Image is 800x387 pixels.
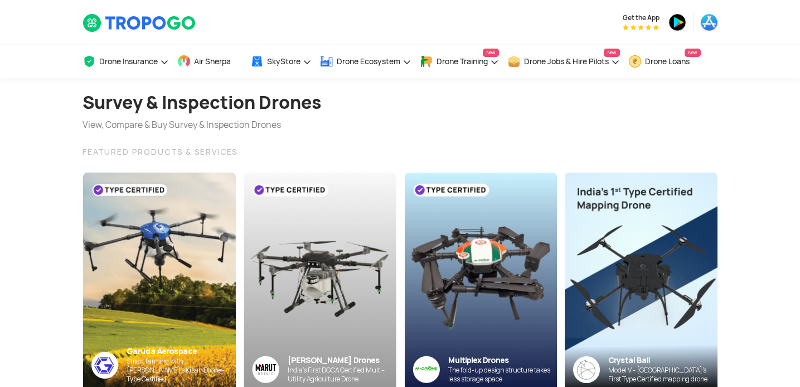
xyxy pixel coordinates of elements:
[83,87,322,118] h1: Survey & Inspection Drones
[83,145,718,159] div: FEATURED PRODUCTS & SERVICES
[320,45,411,78] a: Drone Ecosystem
[645,57,690,66] span: Drone Loans
[507,45,620,78] a: Drone Jobs & Hire PilotsNew
[685,49,701,57] span: New
[91,352,118,379] img: ic_garuda_sky.png
[573,356,600,383] img: crystalball-logo-banner.png
[437,57,488,66] span: Drone Training
[288,366,396,384] div: India’s First DGCA Certified Multi-Utility Agriculture Drone
[83,45,169,78] a: Drone Insurance
[628,45,701,78] a: Drone LoansNew
[83,118,322,132] div: View, Compare & Buy Survey & Inspection Drones
[623,13,660,22] span: Get the App
[250,45,312,78] a: SkyStore
[623,25,659,30] img: App Raking
[448,366,557,384] div: The fold-up design structure takes less storage space
[177,45,242,78] a: Air Sherpa
[127,346,236,357] div: Garuda Aerospace
[99,57,158,66] span: Drone Insurance
[194,57,231,66] span: Air Sherpa
[413,356,440,383] img: ic_multiplex_sky.png
[668,13,686,31] img: ic_playstore.png
[127,357,236,384] div: Smart farming with [PERSON_NAME]’s Kisan Drone - Type Certified
[288,355,396,366] div: [PERSON_NAME] Drones
[337,57,400,66] span: Drone Ecosystem
[252,356,279,383] img: Group%2036313.png
[608,355,717,366] div: Crystal Ball
[267,57,300,66] span: SkyStore
[608,366,717,384] div: Model V - [GEOGRAPHIC_DATA]’s First Type Certified mapping drone
[83,13,197,32] img: TropoGo Logo
[420,45,499,78] a: Drone TrainingNew
[448,355,557,366] div: Multiplex Drones
[604,49,620,57] span: New
[524,57,609,66] span: Drone Jobs & Hire Pilots
[700,13,718,31] img: ic_appstore.png
[483,49,499,57] span: New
